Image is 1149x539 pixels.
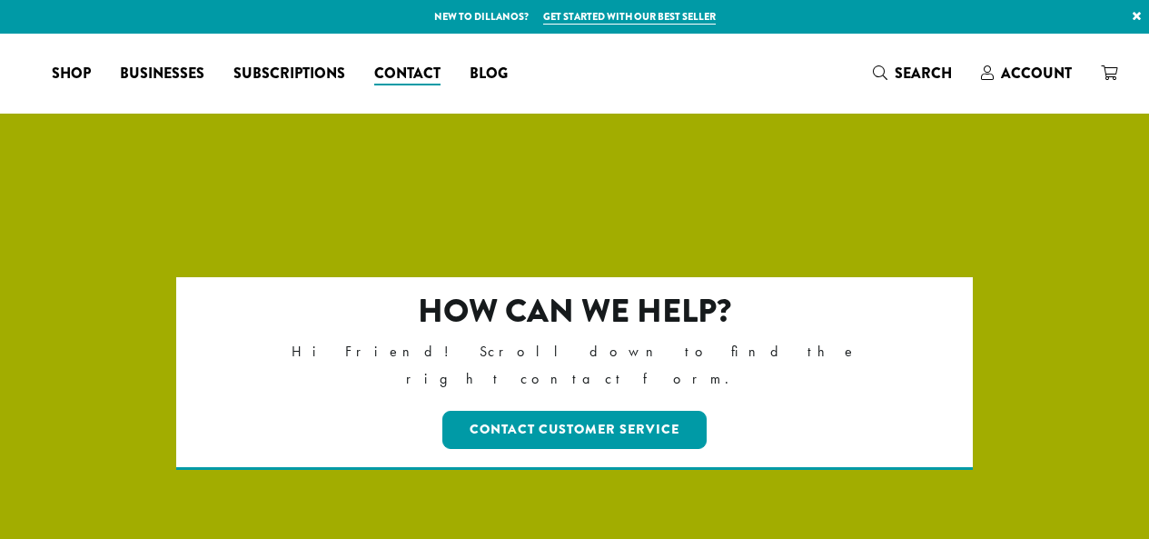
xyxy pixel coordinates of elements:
[37,59,105,88] a: Shop
[254,292,895,331] h2: How can we help?
[254,338,895,393] p: Hi Friend! Scroll down to find the right contact form.
[1001,63,1072,84] span: Account
[895,63,952,84] span: Search
[442,411,707,449] a: Contact Customer Service
[470,63,508,85] span: Blog
[374,63,441,85] span: Contact
[233,63,345,85] span: Subscriptions
[858,58,966,88] a: Search
[52,63,91,85] span: Shop
[120,63,204,85] span: Businesses
[543,9,716,25] a: Get started with our best seller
